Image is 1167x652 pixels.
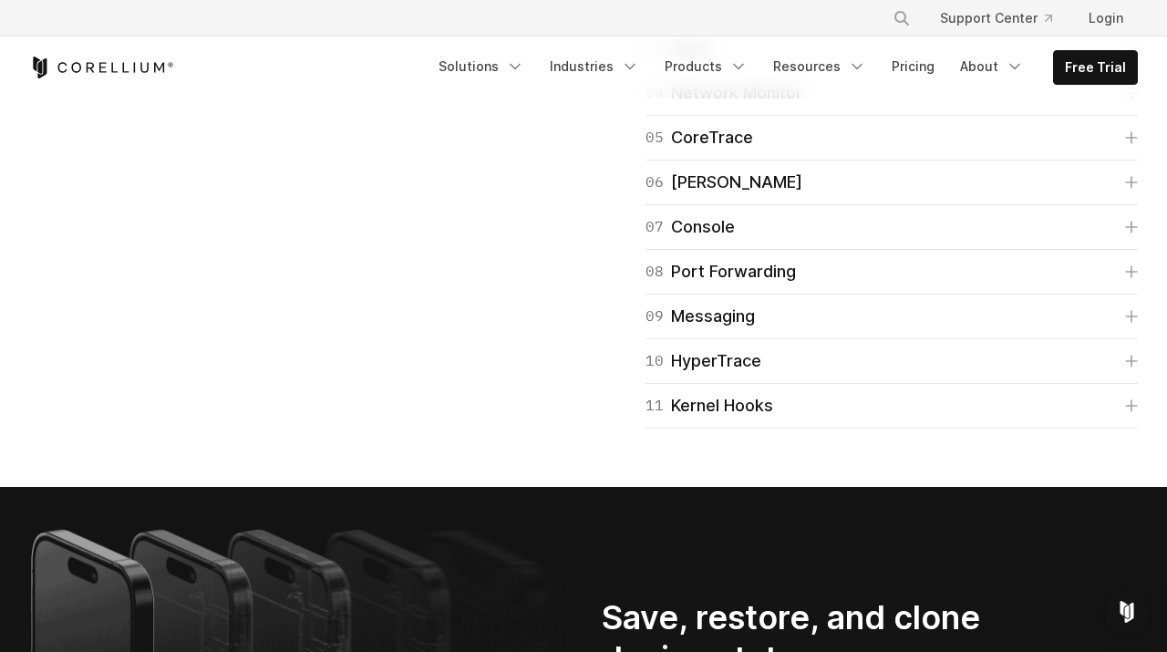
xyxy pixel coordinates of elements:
[645,170,802,195] div: [PERSON_NAME]
[645,393,773,419] div: Kernel Hooks
[1074,2,1138,35] a: Login
[428,50,535,83] a: Solutions
[881,50,945,83] a: Pricing
[645,259,796,285] div: Port Forwarding
[645,125,1138,150] a: 05CoreTrace
[645,393,1138,419] a: 11Kernel Hooks
[645,125,753,150] div: CoreTrace
[645,393,664,419] span: 11
[645,259,1138,285] a: 08Port Forwarding
[949,50,1035,83] a: About
[645,304,1138,329] a: 09Messaging
[645,348,664,374] span: 10
[428,50,1138,85] div: Navigation Menu
[885,2,918,35] button: Search
[645,214,735,240] div: Console
[645,304,755,329] div: Messaging
[925,2,1067,35] a: Support Center
[539,50,650,83] a: Industries
[645,214,664,240] span: 07
[871,2,1138,35] div: Navigation Menu
[645,348,761,374] div: HyperTrace
[645,125,664,150] span: 05
[1054,51,1137,84] a: Free Trial
[645,170,1138,195] a: 06[PERSON_NAME]
[654,50,759,83] a: Products
[1105,590,1149,634] div: Open Intercom Messenger
[29,57,174,78] a: Corellium Home
[645,304,664,329] span: 09
[645,259,664,285] span: 08
[762,50,877,83] a: Resources
[645,170,664,195] span: 06
[645,348,1138,374] a: 10HyperTrace
[645,214,1138,240] a: 07Console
